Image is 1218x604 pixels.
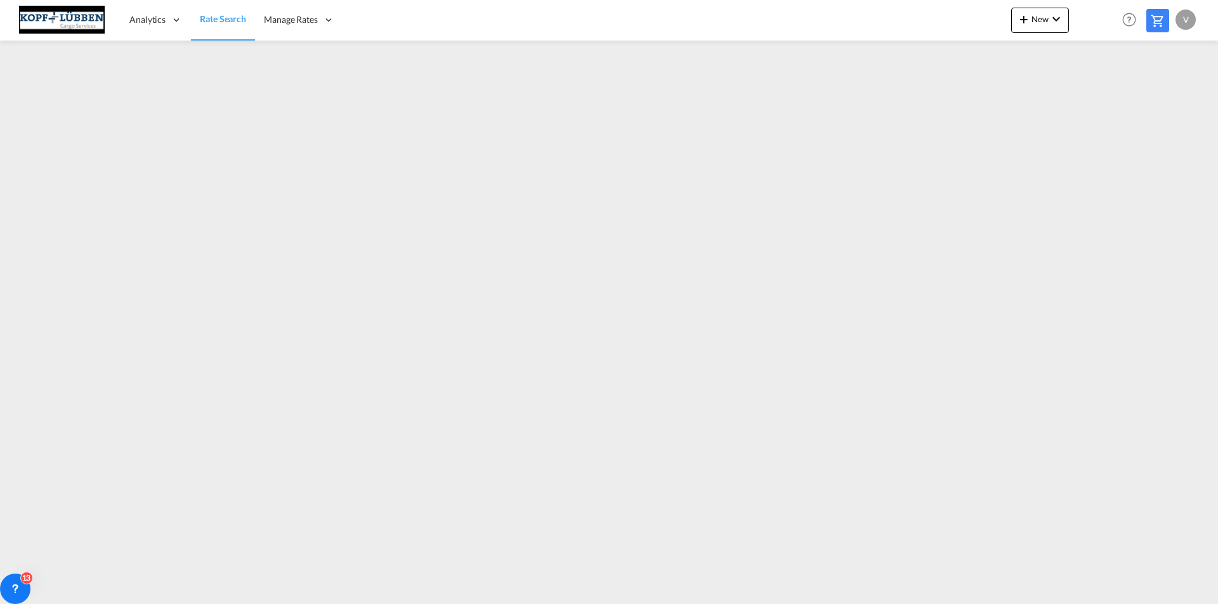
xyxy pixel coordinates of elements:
[1175,10,1196,30] div: v
[200,13,246,24] span: Rate Search
[1011,8,1069,33] button: icon-plus 400-fgNewicon-chevron-down
[1118,9,1146,32] div: Help
[1049,11,1064,27] md-icon: icon-chevron-down
[264,13,318,26] span: Manage Rates
[19,6,105,34] img: 25cf3bb0aafc11ee9c4fdbd399af7748.JPG
[1016,11,1031,27] md-icon: icon-plus 400-fg
[129,13,166,26] span: Analytics
[1016,14,1064,24] span: New
[1118,9,1140,30] span: Help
